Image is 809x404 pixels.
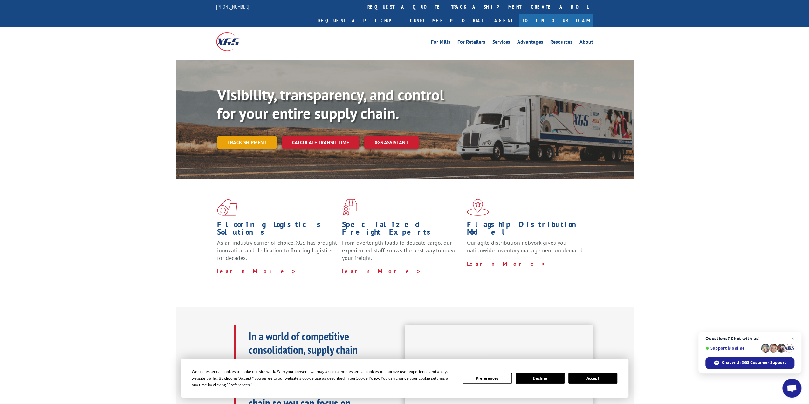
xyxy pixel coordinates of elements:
a: Calculate transit time [282,136,359,149]
a: For Mills [431,39,450,46]
a: Learn More > [217,268,296,275]
a: Request a pickup [313,14,405,27]
button: Decline [516,373,565,384]
a: Learn More > [467,260,546,267]
a: For Retailers [457,39,485,46]
a: Join Our Team [519,14,593,27]
a: Track shipment [217,136,277,149]
div: Cookie Consent Prompt [181,359,628,398]
h1: Flagship Distribution Model [467,221,587,239]
b: Visibility, transparency, and control for your entire supply chain. [217,85,444,123]
a: Advantages [517,39,543,46]
img: xgs-icon-total-supply-chain-intelligence-red [217,199,237,216]
a: [PHONE_NUMBER] [216,3,249,10]
div: Open chat [782,379,801,398]
span: Questions? Chat with us! [705,336,794,341]
img: xgs-icon-focused-on-flooring-red [342,199,357,216]
a: Resources [550,39,572,46]
a: Agent [488,14,519,27]
button: Accept [568,373,617,384]
span: As an industry carrier of choice, XGS has brought innovation and dedication to flooring logistics... [217,239,337,262]
button: Preferences [463,373,511,384]
a: XGS ASSISTANT [364,136,419,149]
h1: Flooring Logistics Solutions [217,221,337,239]
h1: Specialized Freight Experts [342,221,462,239]
span: Support is online [705,346,759,351]
img: xgs-icon-flagship-distribution-model-red [467,199,489,216]
a: Learn More > [342,268,421,275]
span: Chat with XGS Customer Support [722,360,786,366]
span: Preferences [228,382,250,387]
div: Chat with XGS Customer Support [705,357,794,369]
a: Services [492,39,510,46]
a: Customer Portal [405,14,488,27]
span: Our agile distribution network gives you nationwide inventory management on demand. [467,239,584,254]
p: From overlength loads to delicate cargo, our experienced staff knows the best way to move your fr... [342,239,462,267]
span: Cookie Policy [356,375,379,381]
a: About [579,39,593,46]
div: We use essential cookies to make our site work. With your consent, we may also use non-essential ... [192,368,455,388]
span: Close chat [789,335,797,342]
